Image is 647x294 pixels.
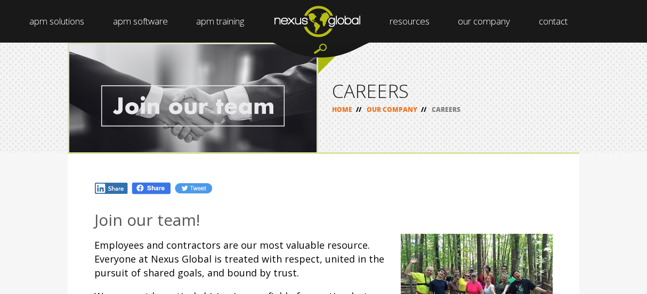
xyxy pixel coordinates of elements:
[332,105,352,114] a: HOME
[94,209,200,231] span: Join our team!
[332,81,565,100] h1: CAREERS
[367,105,417,114] a: OUR COMPANY
[94,238,553,280] p: Employees and contractors are our most valuable resource. Everyone at Nexus Global is treated wit...
[174,182,213,194] img: Tw.jpg
[131,182,172,195] img: Fb.png
[417,105,430,114] span: //
[94,182,128,194] img: In.jpg
[352,105,365,114] span: //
